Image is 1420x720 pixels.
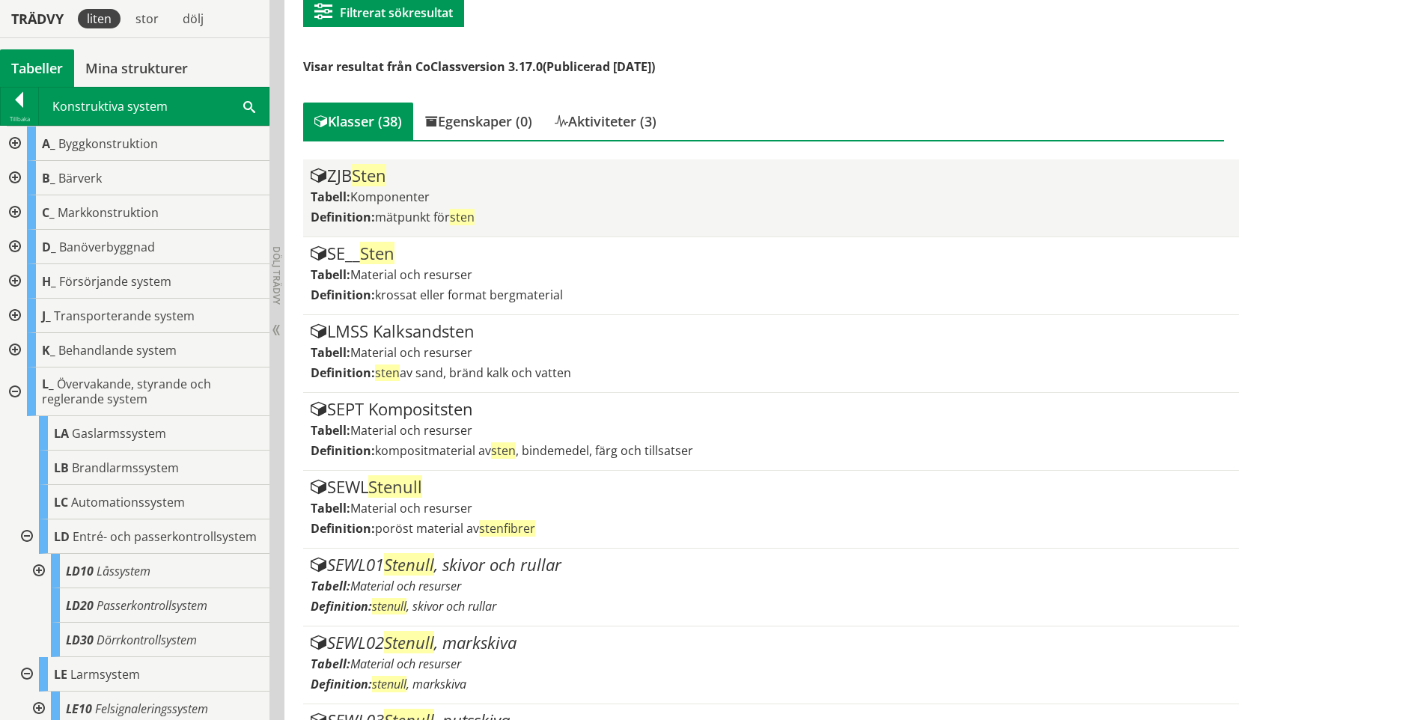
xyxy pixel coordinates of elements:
span: Material och resurser [350,344,472,361]
label: Tabell: [311,189,350,205]
span: av sand, bränd kalk och vatten [375,364,571,381]
span: sten [491,442,516,459]
div: SEWL01 , skivor och rullar [311,556,1231,574]
span: Låssystem [97,563,150,579]
span: LC [54,494,68,510]
span: Transporterande system [54,308,195,324]
span: L_ [42,376,54,392]
label: Tabell: [311,500,350,516]
span: kompositmaterial av , bindemedel, färg och tillsatser [375,442,693,459]
span: Dölj trädvy [270,246,283,305]
label: Definition: [311,676,372,692]
div: ZJB [311,167,1231,185]
span: Komponenter [350,189,430,205]
span: Sten [352,164,386,186]
span: stenull [372,598,406,614]
span: stenfibrer [479,520,535,537]
label: Definition: [311,442,375,459]
span: Felsignaleringssystem [95,701,208,717]
span: LD [54,528,70,545]
span: stenull [372,676,406,692]
span: Stenull [384,631,434,653]
span: Gaslarmssystem [72,425,166,442]
div: liten [78,9,121,28]
label: Definition: [311,520,375,537]
div: Tillbaka [1,113,38,125]
span: Passerkontrollsystem [97,597,207,614]
label: Tabell: [311,656,350,672]
span: mätpunkt för [375,209,475,225]
span: krossat eller format bergmaterial [375,287,563,303]
span: B_ [42,170,55,186]
label: Tabell: [311,578,350,594]
span: Material och resurser [350,266,472,283]
div: SEWL [311,478,1231,496]
span: LB [54,460,69,476]
span: LE [54,666,67,683]
label: Definition: [311,287,375,303]
span: LD30 [66,632,94,648]
span: Övervakande, styrande och reglerande system [42,376,211,407]
span: Försörjande system [59,273,171,290]
span: Visar resultat från CoClassversion 3.17.0 [303,58,543,75]
span: Banöverbyggnad [59,239,155,255]
label: Definition: [311,598,372,614]
span: LD10 [66,563,94,579]
label: Tabell: [311,422,350,439]
div: SEWL02 , markskiva [311,634,1231,652]
span: sten [450,209,475,225]
span: K_ [42,342,55,359]
span: LD20 [66,597,94,614]
span: Dörrkontrollsystem [97,632,197,648]
span: Automationssystem [71,494,185,510]
span: Material och resurser [350,500,472,516]
span: Material och resurser [350,656,461,672]
span: C_ [42,204,55,221]
span: Stenull [384,553,434,576]
span: Markkonstruktion [58,204,159,221]
div: Klasser (38) [303,103,413,140]
span: poröst material av [375,520,535,537]
div: LMSS Kalksandsten [311,323,1231,341]
div: Konstruktiva system [39,88,269,125]
span: , markskiva [372,676,466,692]
span: Larmsystem [70,666,140,683]
div: Aktiviteter (3) [543,103,668,140]
span: sten [375,364,400,381]
span: Stenull [368,475,422,498]
div: SE__ [311,245,1231,263]
div: SEPT Kompositsten [311,400,1231,418]
span: Material och resurser [350,422,472,439]
span: Bärverk [58,170,102,186]
span: H_ [42,273,56,290]
span: D_ [42,239,56,255]
label: Tabell: [311,266,350,283]
span: Byggkonstruktion [58,135,158,152]
span: Material och resurser [350,578,461,594]
a: Mina strukturer [74,49,199,87]
span: Sten [360,242,394,264]
span: , skivor och rullar [372,598,496,614]
span: LA [54,425,69,442]
span: LE10 [66,701,92,717]
div: Trädvy [3,10,72,27]
div: stor [127,9,168,28]
span: J_ [42,308,51,324]
span: Sök i tabellen [243,98,255,114]
span: A_ [42,135,55,152]
label: Definition: [311,209,375,225]
label: Definition: [311,364,375,381]
span: Entré- och passerkontrollsystem [73,528,257,545]
span: Behandlande system [58,342,177,359]
label: Tabell: [311,344,350,361]
span: Brandlarmssystem [72,460,179,476]
span: (Publicerad [DATE]) [543,58,655,75]
div: Egenskaper (0) [413,103,543,140]
div: dölj [174,9,213,28]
